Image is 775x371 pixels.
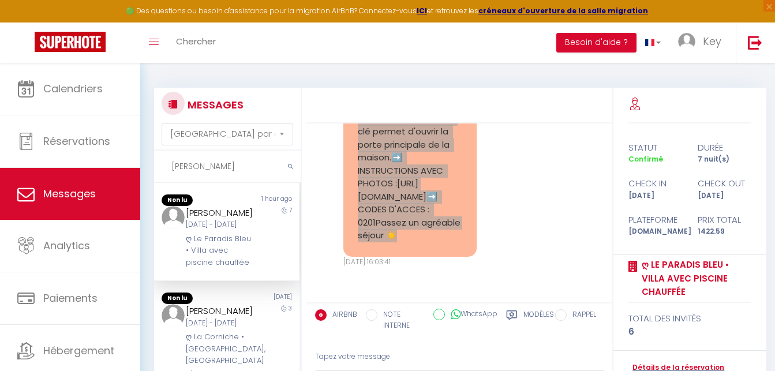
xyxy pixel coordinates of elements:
[35,32,106,52] img: Super Booking
[162,293,193,304] span: Non lu
[43,291,98,305] span: Paiements
[43,186,96,201] span: Messages
[186,318,256,329] div: [DATE] - [DATE]
[690,154,758,165] div: 7 nuit(s)
[621,213,690,227] div: Plateforme
[628,312,751,325] div: total des invités
[162,206,185,229] img: ...
[678,33,695,50] img: ...
[690,213,758,227] div: Prix total
[358,177,426,203] a: [URL][DOMAIN_NAME]
[186,304,256,318] div: [PERSON_NAME]
[417,6,427,16] a: ICI
[669,23,736,63] a: ... Key
[43,238,90,253] span: Analytics
[154,151,301,183] input: Rechercher un mot clé
[690,177,758,190] div: check out
[176,35,216,47] span: Chercher
[186,219,256,230] div: [DATE] - [DATE]
[377,309,425,331] label: NOTE INTERNE
[186,206,256,220] div: [PERSON_NAME]
[43,81,103,96] span: Calendriers
[343,257,477,268] div: [DATE] 16:03:41
[690,226,758,237] div: 1422.59
[748,35,762,50] img: logout
[185,92,244,118] h3: MESSAGES
[478,6,648,16] a: créneaux d'ouverture de la salle migration
[621,141,690,155] div: statut
[567,309,596,322] label: RAPPEL
[227,194,299,206] div: 1 hour ago
[167,23,224,63] a: Chercher
[162,194,193,206] span: Non lu
[289,206,292,215] span: 7
[628,154,663,164] span: Confirmé
[690,141,758,155] div: durée
[638,258,751,299] a: ღ Le Paradis Bleu • Villa avec piscine chauffée
[315,343,605,371] div: Tapez votre message
[628,325,751,339] div: 6
[9,5,44,39] button: Ouvrir le widget de chat LiveChat
[523,309,554,333] label: Modèles
[703,34,721,48] span: Key
[227,293,299,304] div: [DATE]
[289,304,292,313] span: 3
[445,309,497,321] label: WhatsApp
[621,226,690,237] div: [DOMAIN_NAME]
[621,177,690,190] div: check in
[327,309,357,322] label: AIRBNB
[162,304,185,327] img: ...
[43,343,114,358] span: Hébergement
[43,134,110,148] span: Réservations
[556,33,637,53] button: Besoin d'aide ?
[690,190,758,201] div: [DATE]
[621,190,690,201] div: [DATE]
[186,233,256,268] div: ღ Le Paradis Bleu • Villa avec piscine chauffée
